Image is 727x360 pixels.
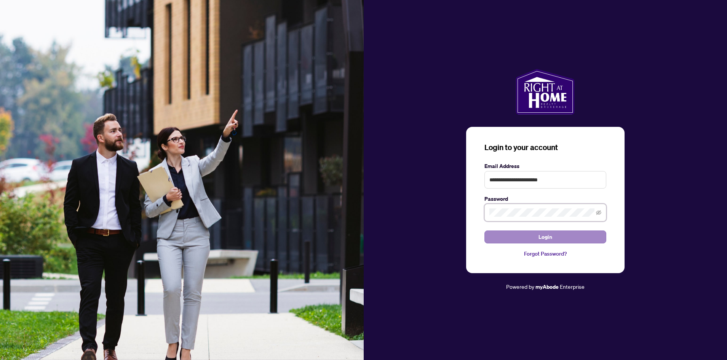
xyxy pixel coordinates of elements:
[535,283,559,291] a: myAbode
[538,231,552,243] span: Login
[484,230,606,243] button: Login
[484,162,606,170] label: Email Address
[560,283,585,290] span: Enterprise
[484,142,606,153] h3: Login to your account
[484,195,606,203] label: Password
[506,283,534,290] span: Powered by
[484,250,606,258] a: Forgot Password?
[516,69,575,115] img: ma-logo
[596,210,601,215] span: eye-invisible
